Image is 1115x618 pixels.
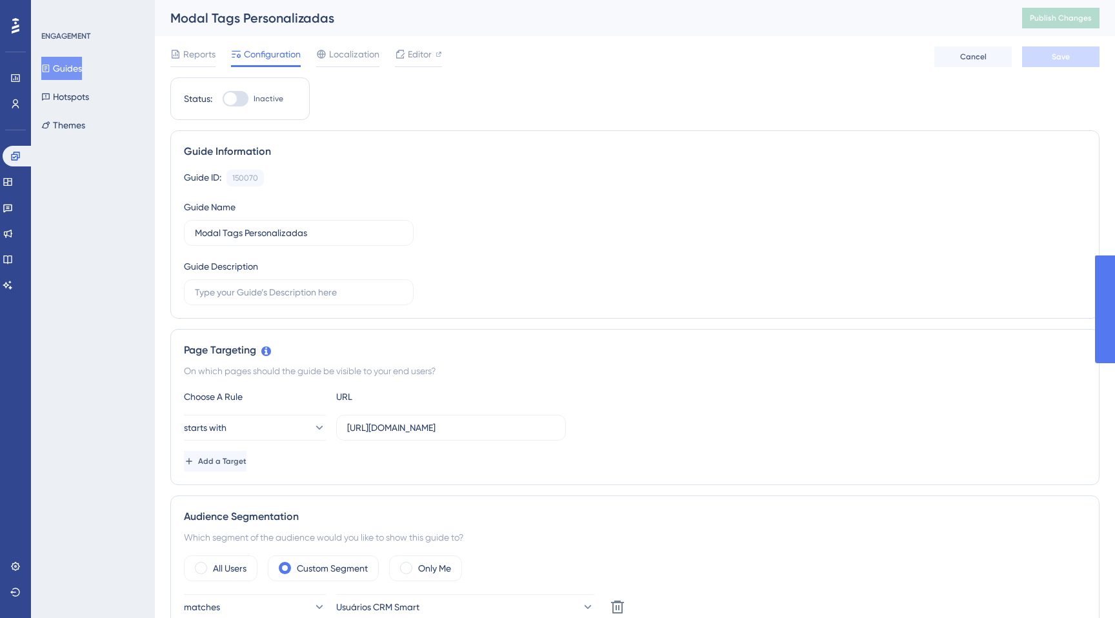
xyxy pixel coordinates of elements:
[960,52,987,62] span: Cancel
[418,561,451,576] label: Only Me
[41,31,90,41] div: ENGAGEMENT
[244,46,301,62] span: Configuration
[184,199,236,215] div: Guide Name
[184,599,220,615] span: matches
[934,46,1012,67] button: Cancel
[184,170,221,186] div: Guide ID:
[1061,567,1100,606] iframe: UserGuiding AI Assistant Launcher
[1022,46,1100,67] button: Save
[184,389,326,404] div: Choose A Rule
[336,599,419,615] span: Usuários CRM Smart
[195,285,403,299] input: Type your Guide’s Description here
[184,509,1086,524] div: Audience Segmentation
[329,46,379,62] span: Localization
[184,363,1086,379] div: On which pages should the guide be visible to your end users?
[170,9,990,27] div: Modal Tags Personalizadas
[184,144,1086,159] div: Guide Information
[198,456,246,466] span: Add a Target
[232,173,258,183] div: 150070
[184,420,226,435] span: starts with
[184,259,258,274] div: Guide Description
[183,46,216,62] span: Reports
[184,530,1086,545] div: Which segment of the audience would you like to show this guide to?
[41,114,85,137] button: Themes
[184,451,246,472] button: Add a Target
[1022,8,1100,28] button: Publish Changes
[195,226,403,240] input: Type your Guide’s Name here
[297,561,368,576] label: Custom Segment
[347,421,555,435] input: yourwebsite.com/path
[184,91,212,106] div: Status:
[336,389,478,404] div: URL
[1052,52,1070,62] span: Save
[1030,13,1092,23] span: Publish Changes
[408,46,432,62] span: Editor
[41,57,82,80] button: Guides
[254,94,283,104] span: Inactive
[184,415,326,441] button: starts with
[184,343,1086,358] div: Page Targeting
[213,561,246,576] label: All Users
[41,85,89,108] button: Hotspots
